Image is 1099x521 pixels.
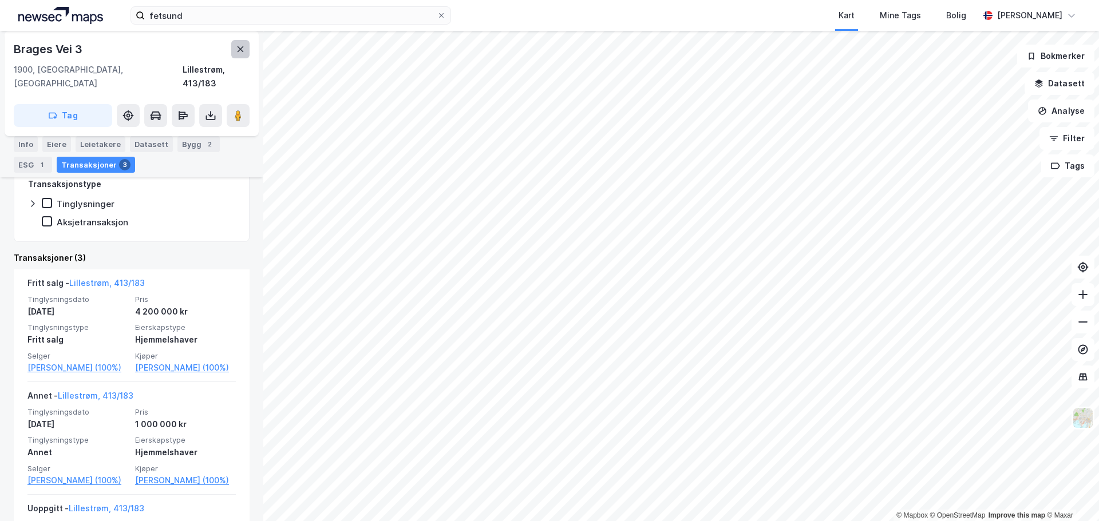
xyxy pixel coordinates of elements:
button: Tag [14,104,112,127]
div: Brages Vei 3 [14,40,85,58]
div: Bolig [946,9,966,22]
div: Transaksjonstype [28,177,101,191]
a: Mapbox [896,511,928,519]
a: Lillestrøm, 413/183 [69,503,144,513]
div: Hjemmelshaver [135,333,236,347]
div: [DATE] [27,417,128,431]
div: Bygg [177,136,220,152]
a: Improve this map [989,511,1045,519]
button: Datasett [1025,72,1094,95]
iframe: Chat Widget [1042,466,1099,521]
span: Tinglysningstype [27,323,128,332]
a: Lillestrøm, 413/183 [58,391,133,400]
div: Fritt salg [27,333,128,347]
div: Tinglysninger [57,198,114,209]
span: Pris [135,295,236,304]
div: Mine Tags [880,9,921,22]
div: Aksjetransaksjon [57,217,128,228]
div: 1 000 000 kr [135,417,236,431]
div: 4 200 000 kr [135,305,236,319]
div: Transaksjoner (3) [14,251,250,265]
div: Leietakere [76,136,125,152]
button: Bokmerker [1017,45,1094,67]
a: OpenStreetMap [930,511,986,519]
span: Tinglysningstype [27,435,128,445]
div: Info [14,136,38,152]
span: Selger [27,464,128,474]
div: Kart [839,9,855,22]
button: Tags [1041,154,1094,177]
div: Transaksjoner [57,157,135,173]
div: 1900, [GEOGRAPHIC_DATA], [GEOGRAPHIC_DATA] [14,63,183,90]
div: Hjemmelshaver [135,446,236,459]
a: [PERSON_NAME] (100%) [27,361,128,375]
div: Annet [27,446,128,459]
a: Lillestrøm, 413/183 [69,278,145,288]
a: [PERSON_NAME] (100%) [135,361,236,375]
div: Kontrollprogram for chat [1042,466,1099,521]
span: Kjøper [135,464,236,474]
div: [PERSON_NAME] [997,9,1062,22]
span: Eierskapstype [135,435,236,445]
div: Uoppgitt - [27,502,144,520]
button: Analyse [1028,100,1094,122]
div: 2 [204,138,215,150]
div: Annet - [27,389,133,407]
a: [PERSON_NAME] (100%) [27,474,128,487]
span: Kjøper [135,351,236,361]
div: 1 [36,159,48,170]
div: Lillestrøm, 413/183 [183,63,250,90]
div: Fritt salg - [27,276,145,295]
span: Tinglysningsdato [27,295,128,304]
div: Datasett [130,136,173,152]
img: Z [1072,407,1094,429]
div: Eiere [42,136,71,152]
span: Tinglysningsdato [27,407,128,417]
button: Filter [1039,127,1094,150]
span: Pris [135,407,236,417]
img: logo.a4113a55bc3d86da70a041830d287a7e.svg [18,7,103,24]
span: Eierskapstype [135,323,236,332]
input: Søk på adresse, matrikkel, gårdeiere, leietakere eller personer [145,7,437,24]
span: Selger [27,351,128,361]
a: [PERSON_NAME] (100%) [135,474,236,487]
div: [DATE] [27,305,128,319]
div: ESG [14,157,52,173]
div: 3 [119,159,131,170]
